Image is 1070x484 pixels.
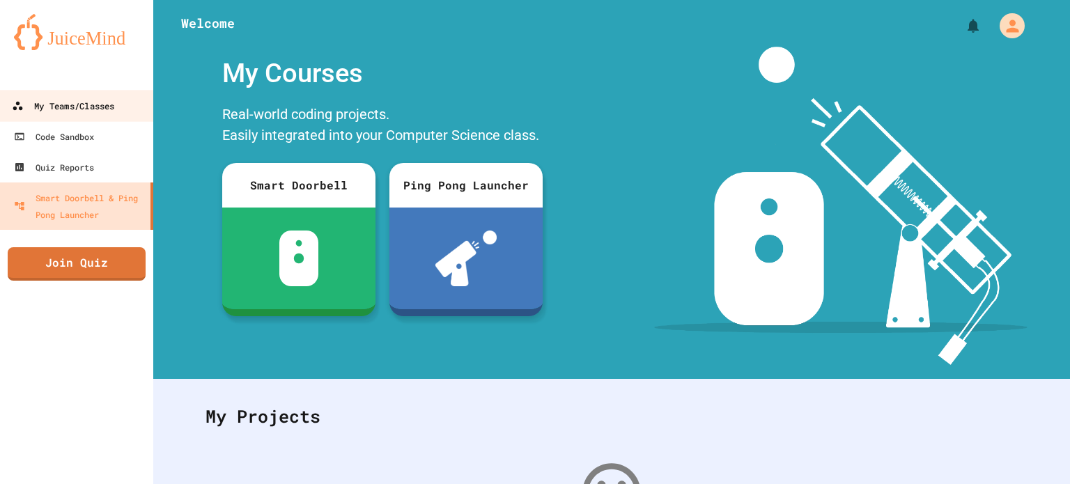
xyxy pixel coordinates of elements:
[654,47,1028,365] img: banner-image-my-projects.png
[8,247,146,281] a: Join Quiz
[389,163,543,208] div: Ping Pong Launcher
[435,231,497,286] img: ppl-with-ball.png
[14,14,139,50] img: logo-orange.svg
[985,10,1028,42] div: My Account
[14,189,145,223] div: Smart Doorbell & Ping Pong Launcher
[14,128,94,145] div: Code Sandbox
[12,97,114,115] div: My Teams/Classes
[215,47,550,100] div: My Courses
[192,389,1032,444] div: My Projects
[222,163,375,208] div: Smart Doorbell
[279,231,319,286] img: sdb-white.svg
[14,159,94,175] div: Quiz Reports
[215,100,550,153] div: Real-world coding projects. Easily integrated into your Computer Science class.
[939,14,985,38] div: My Notifications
